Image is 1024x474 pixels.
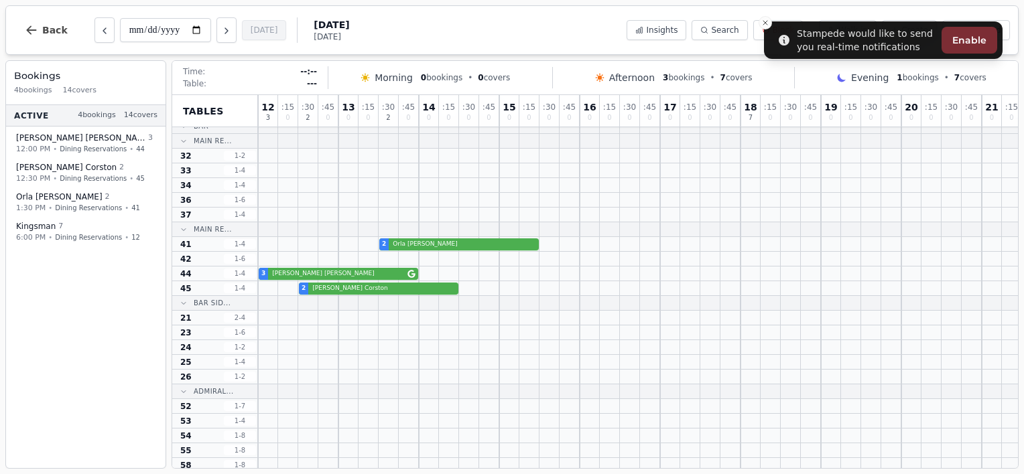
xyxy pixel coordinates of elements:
span: : 30 [704,103,716,111]
div: Stampede would like to send you real-time notifications [797,27,936,54]
button: [DATE] [242,20,287,40]
span: [PERSON_NAME] [PERSON_NAME] [16,133,145,143]
button: Search [692,20,747,40]
span: 36 [180,195,192,206]
span: : 15 [764,103,777,111]
span: covers [478,72,510,83]
h3: Bookings [14,69,157,82]
span: 25 [180,357,192,368]
button: Next day [216,17,237,43]
span: 0 [768,114,772,121]
span: 19 [824,102,837,112]
svg: Google booking [407,270,415,278]
span: [PERSON_NAME] [PERSON_NAME] [269,269,406,279]
span: : 15 [844,103,857,111]
span: 23 [180,327,192,338]
span: Orla [PERSON_NAME] [390,240,536,249]
span: 1 [897,73,902,82]
span: 2 [302,284,306,293]
span: 41 [131,203,140,213]
span: 0 [688,114,692,121]
span: 14 covers [63,85,97,96]
span: : 15 [1005,103,1018,111]
span: Table: [183,78,206,89]
span: 0 [285,114,290,121]
span: : 15 [281,103,294,111]
span: 45 [180,283,192,294]
span: Bar Sid... [194,298,231,308]
span: 21 [180,313,192,323]
span: : 30 [945,103,958,111]
span: Afternoon [609,71,655,84]
button: Enable [942,27,997,54]
span: 45 [136,173,145,183]
span: : 45 [885,103,897,111]
span: 0 [487,114,491,121]
span: Search [711,25,739,35]
span: : 45 [483,103,495,111]
span: 15 [503,102,515,112]
span: 44 [136,144,145,154]
span: : 30 [623,103,636,111]
span: 7 [954,73,960,82]
span: 3 [663,73,668,82]
span: 0 [708,114,712,121]
span: 2 [386,114,390,121]
span: 14 covers [124,110,157,121]
span: 0 [808,114,812,121]
span: 4 bookings [78,110,116,121]
span: • [53,173,57,183]
span: 13 [342,102,355,112]
span: 24 [180,342,192,353]
span: 1 - 8 [224,445,256,455]
span: : 45 [804,103,817,111]
span: 1 - 2 [224,151,256,161]
span: 4 bookings [14,85,52,96]
span: 1 - 8 [224,460,256,470]
span: : 45 [322,103,334,111]
span: 0 [446,114,450,121]
button: Close toast [759,16,772,29]
span: 2 - 4 [224,313,256,323]
span: 0 [607,114,611,121]
span: 6:00 PM [16,232,46,243]
span: Morning [375,71,413,84]
span: 0 [627,114,631,121]
span: 12:30 PM [16,173,50,184]
span: 1:30 PM [16,202,46,214]
span: 0 [929,114,933,121]
span: 18 [744,102,757,112]
span: 33 [180,165,192,176]
span: : 30 [865,103,877,111]
span: Main Re... [194,224,232,234]
span: Orla [PERSON_NAME] [16,191,103,202]
span: • [53,144,57,154]
span: 0 [478,73,483,82]
span: 1 - 2 [224,342,256,352]
span: 37 [180,210,192,220]
span: : 45 [643,103,656,111]
span: 0 [346,114,350,121]
span: Time: [183,66,205,77]
span: : 30 [382,103,395,111]
button: Block [753,20,803,40]
span: : 15 [523,103,535,111]
span: 0 [949,114,953,121]
span: 55 [180,445,192,456]
span: 0 [869,114,873,121]
span: 21 [985,102,998,112]
span: 1 - 6 [224,254,256,264]
span: 0 [588,114,592,121]
span: 7 [720,73,726,82]
span: 0 [728,114,732,121]
span: : 15 [442,103,455,111]
button: [PERSON_NAME] [PERSON_NAME]312:00 PM•Dining Reservations•44 [9,128,163,159]
span: : 30 [543,103,556,111]
span: 0 [466,114,470,121]
span: 14 [422,102,435,112]
span: --- [307,78,317,89]
span: : 45 [563,103,576,111]
span: 3 [266,114,270,121]
span: • [125,232,129,242]
span: • [468,72,472,83]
